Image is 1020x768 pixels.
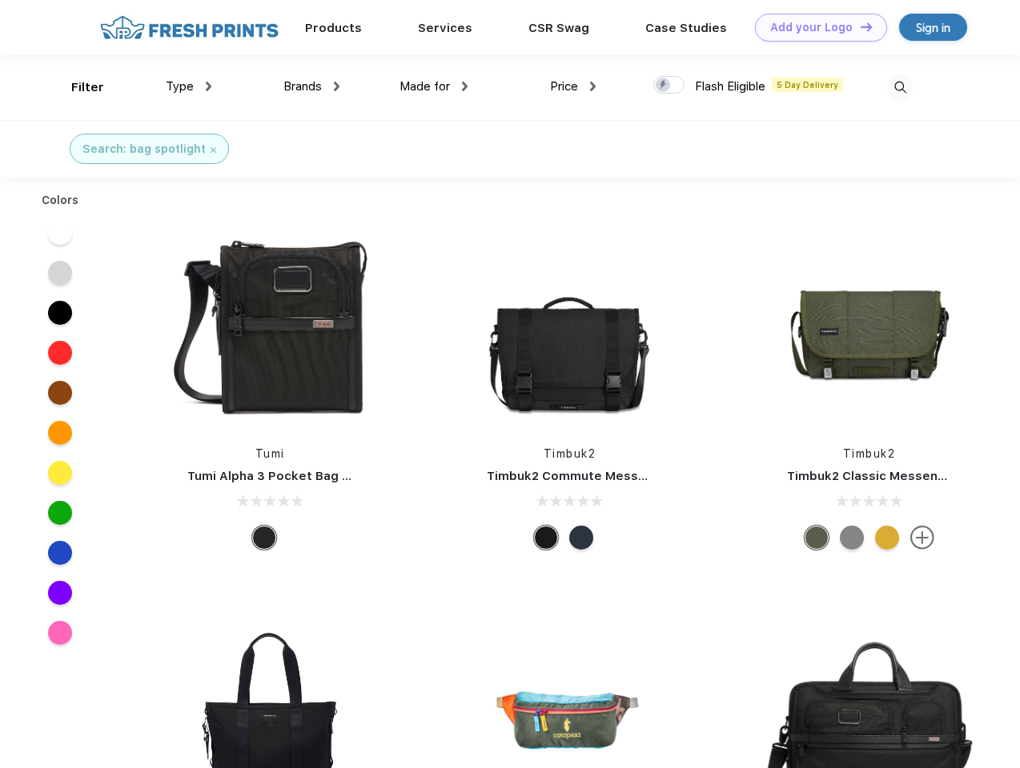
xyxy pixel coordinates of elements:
[211,147,216,153] img: filter_cancel.svg
[544,447,596,460] a: Timbuk2
[569,526,593,550] div: Eco Nautical
[805,526,829,550] div: Eco Army
[283,79,322,94] span: Brands
[400,79,450,94] span: Made for
[875,526,899,550] div: Eco Amber
[255,447,285,460] a: Tumi
[550,79,578,94] span: Price
[916,18,950,37] div: Sign in
[910,526,934,550] img: more.svg
[840,526,864,550] div: Eco Gunmetal
[763,217,976,430] img: func=resize&h=266
[463,217,676,430] img: func=resize&h=266
[861,22,872,31] img: DT
[843,447,896,460] a: Timbuk2
[772,78,843,92] span: 5 Day Delivery
[487,469,701,483] a: Timbuk2 Commute Messenger Bag
[305,21,362,35] a: Products
[95,14,283,42] img: fo%20logo%202.webp
[252,526,276,550] div: Black
[166,79,194,94] span: Type
[462,82,468,91] img: dropdown.png
[787,469,986,483] a: Timbuk2 Classic Messenger Bag
[82,141,206,158] div: Search: bag spotlight
[695,79,765,94] span: Flash Eligible
[887,74,914,101] img: desktop_search.svg
[334,82,339,91] img: dropdown.png
[187,469,375,483] a: Tumi Alpha 3 Pocket Bag Small
[590,82,596,91] img: dropdown.png
[770,21,853,34] div: Add your Logo
[30,192,91,209] div: Colors
[206,82,211,91] img: dropdown.png
[163,217,376,430] img: func=resize&h=266
[899,14,967,41] a: Sign in
[534,526,558,550] div: Eco Black
[71,78,104,97] div: Filter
